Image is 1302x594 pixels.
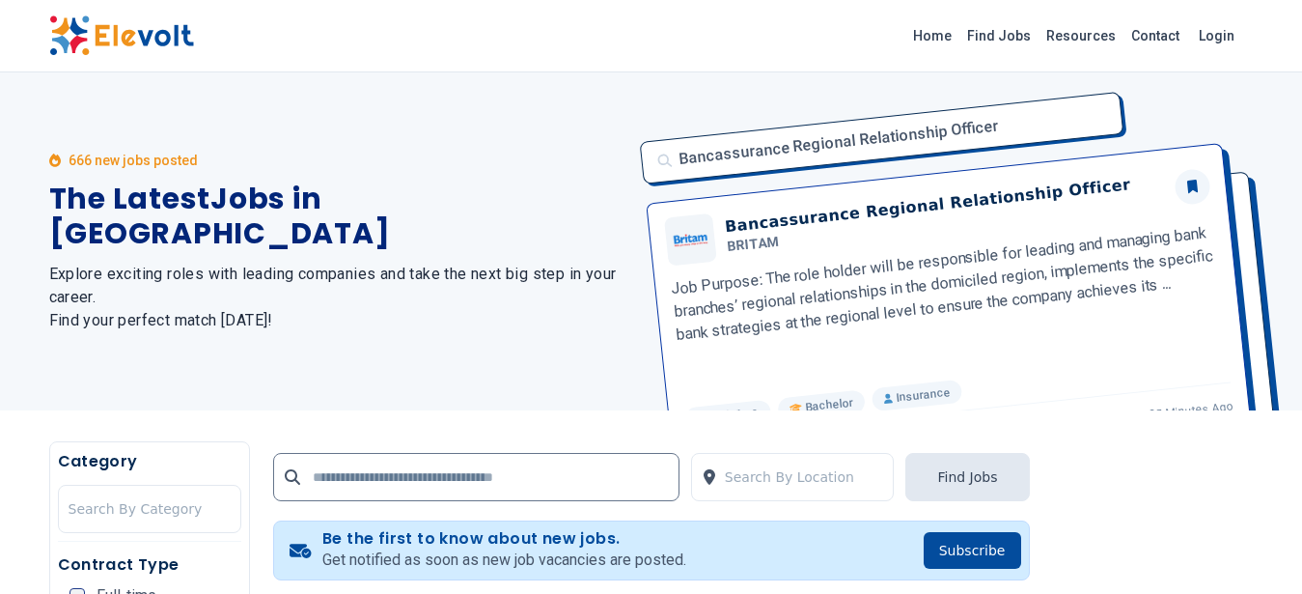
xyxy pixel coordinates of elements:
a: Home [905,20,959,51]
p: Get notified as soon as new job vacancies are posted. [322,549,686,572]
a: Contact [1123,20,1187,51]
img: Elevolt [49,15,194,56]
h2: Explore exciting roles with leading companies and take the next big step in your career. Find you... [49,263,628,332]
button: Find Jobs [905,453,1029,501]
a: Login [1187,16,1246,55]
p: 666 new jobs posted [69,151,198,170]
a: Find Jobs [959,20,1039,51]
h5: Contract Type [58,553,241,577]
h1: The Latest Jobs in [GEOGRAPHIC_DATA] [49,182,628,251]
a: Resources [1039,20,1123,51]
h5: Category [58,450,241,473]
h4: Be the first to know about new jobs. [322,529,686,549]
button: Subscribe [924,532,1021,569]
